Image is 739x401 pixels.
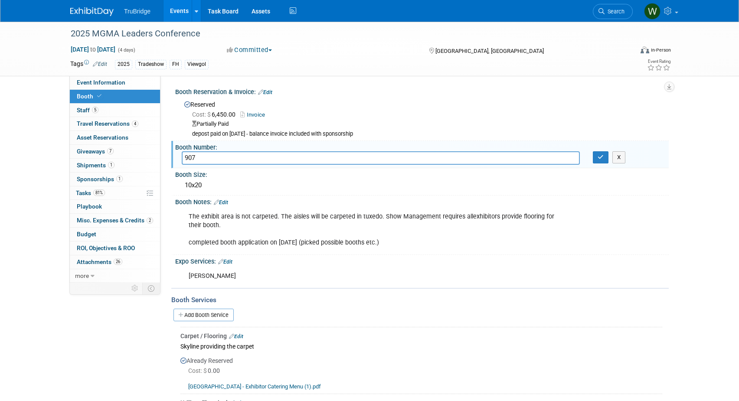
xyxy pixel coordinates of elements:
[135,60,167,69] div: Tradeshow
[182,98,662,138] div: Reserved
[593,4,633,19] a: Search
[188,367,223,374] span: 0.00
[68,26,620,42] div: 2025 MGMA Leaders Conference
[182,179,662,192] div: 10x20
[124,8,150,15] span: TruBridge
[582,45,671,58] div: Event Format
[92,107,98,113] span: 5
[214,199,228,205] a: Edit
[644,3,661,20] img: Whitni Murase
[435,48,544,54] span: [GEOGRAPHIC_DATA], [GEOGRAPHIC_DATA]
[224,46,275,55] button: Committed
[132,121,138,127] span: 4
[115,60,132,69] div: 2025
[258,89,272,95] a: Edit
[70,117,160,130] a: Travel Reservations4
[175,255,669,266] div: Expo Services:
[97,94,101,98] i: Booth reservation complete
[183,208,573,251] div: The exhibit area is not carpeted. The aisles will be carpeted in tuxedo. Show Management requires...
[70,228,160,241] a: Budget
[70,131,160,144] a: Asset Reservations
[70,173,160,186] a: Sponsorships1
[70,7,114,16] img: ExhibitDay
[70,159,160,172] a: Shipments1
[180,332,662,340] div: Carpet / Flooring
[77,258,122,265] span: Attachments
[70,90,160,103] a: Booth
[117,47,135,53] span: (4 days)
[70,59,107,69] td: Tags
[175,85,669,97] div: Booth Reservation & Invoice:
[77,176,123,183] span: Sponsorships
[70,186,160,200] a: Tasks81%
[147,217,153,224] span: 2
[70,214,160,227] a: Misc. Expenses & Credits2
[77,231,96,238] span: Budget
[192,120,662,128] div: Partially Paid
[185,60,209,69] div: Viewgol
[93,61,107,67] a: Edit
[76,189,105,196] span: Tasks
[173,309,234,321] a: Add Booth Service
[70,200,160,213] a: Playbook
[218,259,232,265] a: Edit
[77,162,114,169] span: Shipments
[70,145,160,158] a: Giveaways7
[108,162,114,168] span: 1
[641,46,649,53] img: Format-Inperson.png
[70,255,160,269] a: Attachments26
[77,148,114,155] span: Giveaways
[175,141,669,152] div: Booth Number:
[192,111,212,118] span: Cost: $
[77,107,98,114] span: Staff
[75,272,89,279] span: more
[77,203,102,210] span: Playbook
[612,151,626,163] button: X
[70,104,160,117] a: Staff5
[188,383,321,390] a: [GEOGRAPHIC_DATA] - Exhibitor Catering Menu (1).pdf
[70,241,160,255] a: ROI, Objectives & ROO
[93,189,105,196] span: 81%
[183,267,573,285] div: [PERSON_NAME]
[192,130,662,138] div: depost paid on [DATE] - balance invoice included with sponsorship
[192,111,239,118] span: 6,450.00
[180,352,662,391] div: Already Reserved
[70,46,116,53] span: [DATE] [DATE]
[77,120,138,127] span: Travel Reservations
[143,283,160,294] td: Toggle Event Tabs
[89,46,97,53] span: to
[180,340,662,352] div: Skyline providing the carpet
[229,333,243,339] a: Edit
[651,47,671,53] div: In-Person
[128,283,143,294] td: Personalize Event Tab Strip
[240,111,269,118] a: Invoice
[77,245,135,251] span: ROI, Objectives & ROO
[107,148,114,154] span: 7
[605,8,625,15] span: Search
[171,295,669,305] div: Booth Services
[77,134,128,141] span: Asset Reservations
[116,176,123,182] span: 1
[114,258,122,265] span: 26
[70,269,160,283] a: more
[77,217,153,224] span: Misc. Expenses & Credits
[77,93,103,100] span: Booth
[175,168,669,179] div: Booth Size:
[647,59,670,64] div: Event Rating
[170,60,182,69] div: FH
[188,367,208,374] span: Cost: $
[70,76,160,89] a: Event Information
[175,196,669,207] div: Booth Notes:
[77,79,125,86] span: Event Information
